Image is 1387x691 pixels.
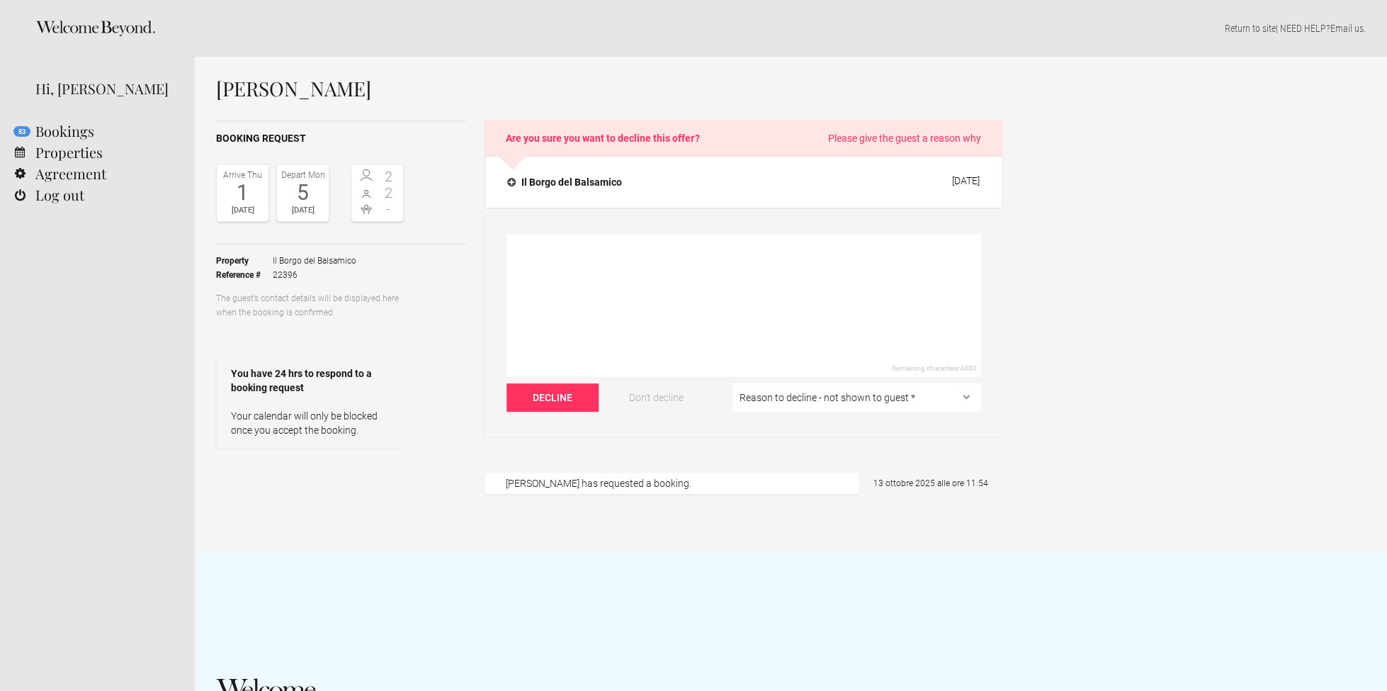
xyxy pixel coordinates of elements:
p: | NEED HELP? . [216,21,1366,35]
div: Arrive Thu [220,168,265,182]
strong: You have 24 hrs to respond to a booking request [231,366,389,395]
a: Return to site [1225,23,1276,34]
span: 2 [378,169,400,184]
button: Decline [506,383,599,412]
button: Il Borgo del Balsamico [DATE] [496,167,991,197]
div: 1 [220,182,265,203]
div: [DATE] [281,203,325,218]
p: Your calendar will only be blocked once you accept the booking. [231,409,389,437]
flynt-date-display: 13 ottobre 2025 alle ore 11:54 [873,478,988,488]
strong: Property [216,254,273,268]
span: 22396 [273,268,356,282]
div: 5 [281,182,325,203]
div: [DATE] [220,203,265,218]
button: Don't decline [610,383,702,412]
span: - [378,202,400,216]
h2: Booking request [216,131,465,146]
span: Please give the guest a reason why [828,131,981,145]
span: 2 [378,186,400,200]
a: Email us [1330,23,1364,34]
p: The guest’s contact details will be displayed here when the booking is confirmed. [216,291,404,320]
div: Hi, [PERSON_NAME] [35,78,174,99]
div: Depart Mon [281,168,325,182]
flynt-notification-badge: 83 [13,126,30,137]
h2: Are you sure you want to decline this offer? [485,120,1002,156]
div: [DATE] [952,175,980,186]
div: [PERSON_NAME] has requested a booking. [485,473,859,494]
h4: Il Borgo del Balsamico [507,175,622,189]
span: Il Borgo del Balsamico [273,254,356,268]
strong: Reference # [216,268,273,282]
h1: [PERSON_NAME] [216,78,1002,99]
